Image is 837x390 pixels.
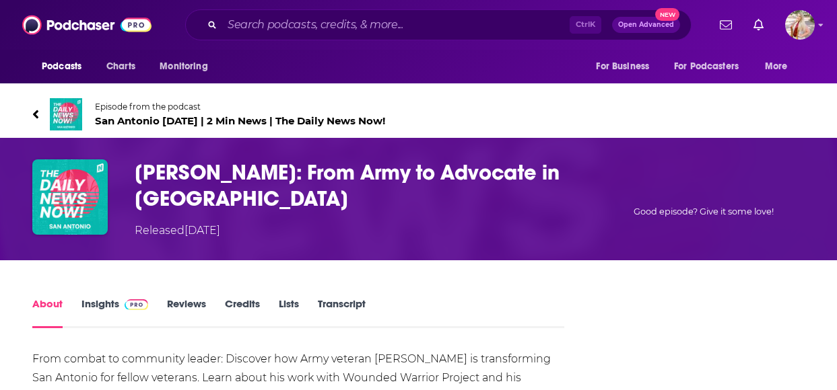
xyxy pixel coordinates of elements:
button: Open AdvancedNew [612,17,680,33]
span: Ctrl K [570,16,601,34]
span: For Podcasters [674,57,739,76]
a: San Antonio Today | 2 Min News | The Daily News Now!Episode from the podcastSan Antonio [DATE] | ... [32,98,805,130]
span: New [655,8,679,21]
button: open menu [32,54,99,79]
a: Charts [98,54,143,79]
img: User Profile [785,10,815,40]
img: Podchaser - Follow, Share and Rate Podcasts [22,12,152,38]
h1: Earl Fontenot: From Army to Advocate in San Antonio [135,159,581,212]
span: Charts [106,57,135,76]
span: Monitoring [160,57,207,76]
div: Released [DATE] [135,223,220,239]
a: Credits [225,297,260,328]
div: Search podcasts, credits, & more... [185,9,692,40]
a: Reviews [167,297,206,328]
span: Episode from the podcast [95,102,385,112]
a: Show notifications dropdown [714,13,737,36]
a: Show notifications dropdown [748,13,769,36]
button: open menu [150,54,225,79]
span: Open Advanced [618,22,674,28]
img: Podchaser Pro [125,299,148,310]
button: open menu [665,54,758,79]
a: Lists [279,297,299,328]
img: Earl Fontenot: From Army to Advocate in San Antonio [32,159,108,235]
span: Good episode? Give it some love! [634,206,774,217]
img: San Antonio Today | 2 Min News | The Daily News Now! [50,98,82,130]
a: Transcript [318,297,366,328]
span: Logged in as kmccue [785,10,815,40]
button: open menu [587,54,666,79]
span: More [765,57,788,76]
span: For Business [596,57,649,76]
button: open menu [756,54,805,79]
a: InsightsPodchaser Pro [81,297,148,328]
span: San Antonio [DATE] | 2 Min News | The Daily News Now! [95,114,385,127]
a: About [32,297,63,328]
span: Podcasts [42,57,81,76]
button: Show profile menu [785,10,815,40]
input: Search podcasts, credits, & more... [222,14,570,36]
